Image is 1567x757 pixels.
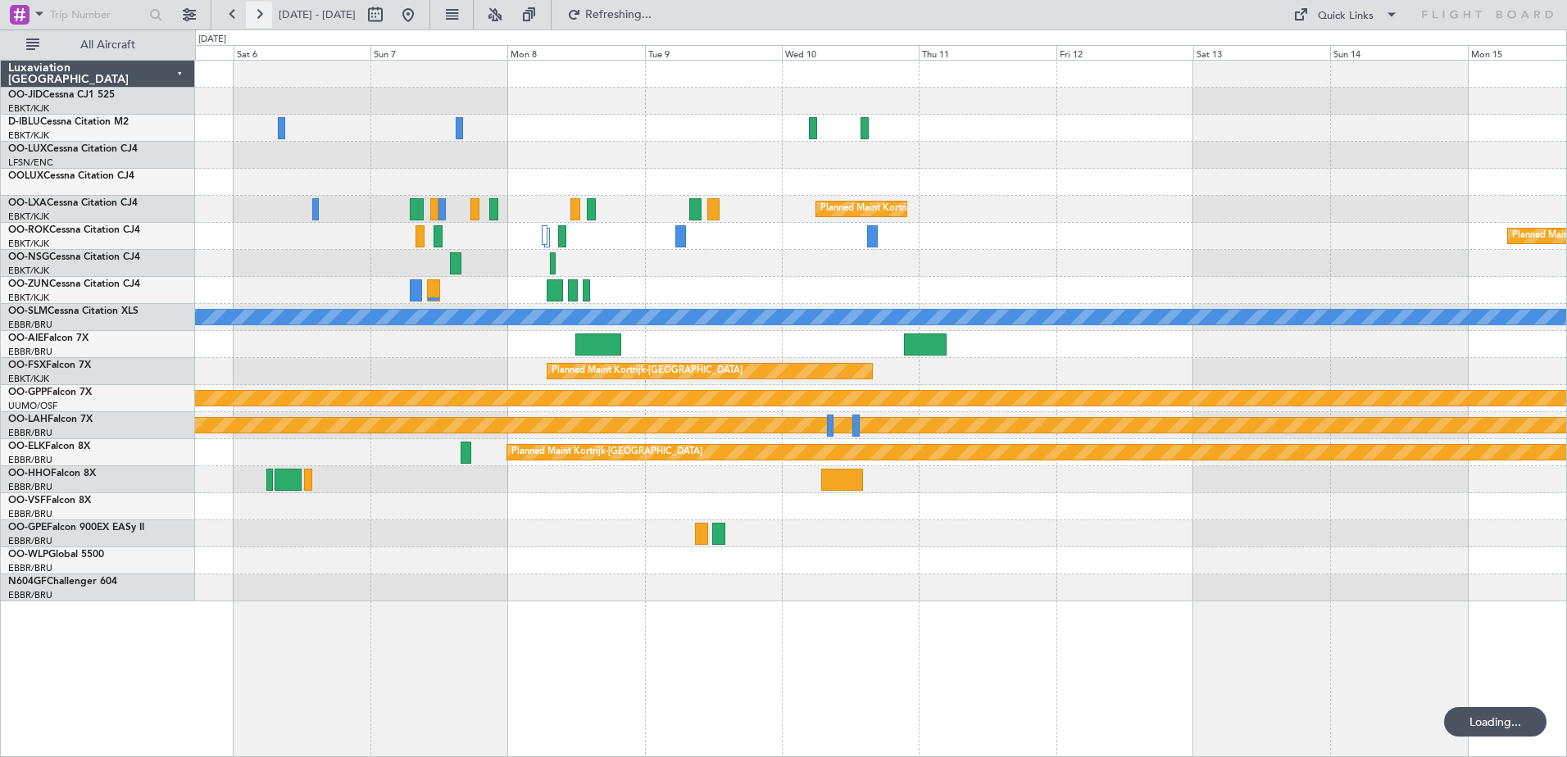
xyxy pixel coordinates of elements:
[8,279,140,289] a: OO-ZUNCessna Citation CJ4
[8,508,52,520] a: EBBR/BRU
[8,225,140,235] a: OO-ROKCessna Citation CJ4
[8,129,49,142] a: EBKT/KJK
[8,481,52,493] a: EBBR/BRU
[8,306,48,316] span: OO-SLM
[8,252,140,262] a: OO-NSGCessna Citation CJ4
[8,90,43,100] span: OO-JID
[8,523,47,533] span: OO-GPE
[8,198,138,208] a: OO-LXACessna Citation CJ4
[820,197,1011,221] div: Planned Maint Kortrijk-[GEOGRAPHIC_DATA]
[8,319,52,331] a: EBBR/BRU
[8,117,40,127] span: D-IBLU
[198,33,226,47] div: [DATE]
[8,171,43,181] span: OOLUX
[560,2,658,28] button: Refreshing...
[507,45,644,60] div: Mon 8
[8,90,115,100] a: OO-JIDCessna CJ1 525
[8,496,46,505] span: OO-VSF
[8,225,49,235] span: OO-ROK
[552,359,743,383] div: Planned Maint Kortrijk-[GEOGRAPHIC_DATA]
[8,144,47,154] span: OO-LUX
[1444,707,1547,737] div: Loading...
[919,45,1056,60] div: Thu 11
[8,469,51,478] span: OO-HHO
[8,156,53,169] a: LFSN/ENC
[8,400,57,412] a: UUMO/OSF
[8,415,48,424] span: OO-LAH
[8,496,91,505] a: OO-VSFFalcon 8X
[8,535,52,547] a: EBBR/BRU
[1330,45,1467,60] div: Sun 14
[8,523,144,533] a: OO-GPEFalcon 900EX EASy II
[1193,45,1330,60] div: Sat 13
[584,9,653,20] span: Refreshing...
[1318,8,1374,25] div: Quick Links
[8,577,47,587] span: N604GF
[43,39,173,51] span: All Aircraft
[511,440,702,465] div: Planned Maint Kortrijk-[GEOGRAPHIC_DATA]
[18,32,178,58] button: All Aircraft
[8,198,47,208] span: OO-LXA
[234,45,370,60] div: Sat 6
[279,7,356,22] span: [DATE] - [DATE]
[8,306,139,316] a: OO-SLMCessna Citation XLS
[8,292,49,304] a: EBKT/KJK
[8,279,49,289] span: OO-ZUN
[50,2,144,27] input: Trip Number
[8,238,49,250] a: EBKT/KJK
[8,577,117,587] a: N604GFChallenger 604
[782,45,919,60] div: Wed 10
[8,373,49,385] a: EBKT/KJK
[8,427,52,439] a: EBBR/BRU
[8,252,49,262] span: OO-NSG
[8,442,45,451] span: OO-ELK
[8,415,93,424] a: OO-LAHFalcon 7X
[8,102,49,115] a: EBKT/KJK
[8,333,89,343] a: OO-AIEFalcon 7X
[645,45,782,60] div: Tue 9
[8,265,49,277] a: EBKT/KJK
[8,360,46,370] span: OO-FSX
[8,469,96,478] a: OO-HHOFalcon 8X
[8,550,48,560] span: OO-WLP
[8,117,129,127] a: D-IBLUCessna Citation M2
[8,360,91,370] a: OO-FSXFalcon 7X
[8,454,52,466] a: EBBR/BRU
[8,562,52,574] a: EBBR/BRU
[8,211,49,223] a: EBKT/KJK
[370,45,507,60] div: Sun 7
[8,346,52,358] a: EBBR/BRU
[8,144,138,154] a: OO-LUXCessna Citation CJ4
[8,442,90,451] a: OO-ELKFalcon 8X
[8,171,134,181] a: OOLUXCessna Citation CJ4
[8,388,47,397] span: OO-GPP
[1285,2,1406,28] button: Quick Links
[8,333,43,343] span: OO-AIE
[8,388,92,397] a: OO-GPPFalcon 7X
[1056,45,1193,60] div: Fri 12
[8,550,104,560] a: OO-WLPGlobal 5500
[8,589,52,601] a: EBBR/BRU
